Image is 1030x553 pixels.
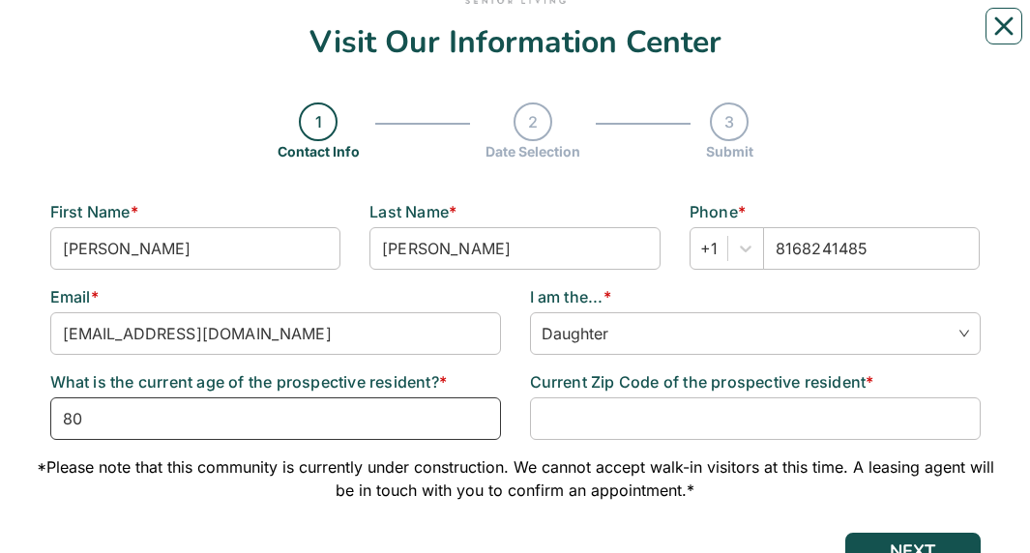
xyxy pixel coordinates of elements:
span: close-circle [958,328,970,339]
button: Close [986,8,1022,44]
div: Contact Info [278,141,360,161]
span: Email [50,287,91,306]
span: Current Zip Code of the prospective resident [530,372,867,392]
span: Phone [690,202,738,221]
div: 3 [710,102,749,141]
span: Last Name [369,202,449,221]
span: I am the... [530,287,603,306]
div: *Please note that this community is currently under construction. We cannot accept walk-in visito... [36,455,995,502]
span: Daughter [542,319,969,348]
div: Submit [706,141,753,161]
div: 2 [514,102,552,141]
div: 1 [299,102,338,141]
div: Visit Our Information Center [50,27,981,58]
span: What is the current age of the prospective resident? [50,372,439,392]
span: First Name [50,202,131,221]
div: Date Selection [486,141,580,161]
